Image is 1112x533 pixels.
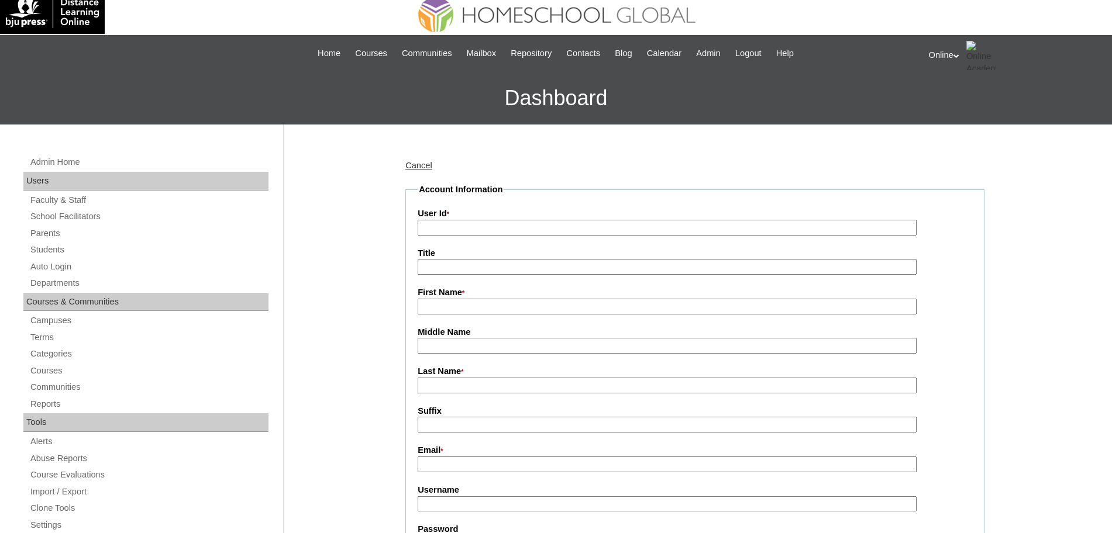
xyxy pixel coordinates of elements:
[615,47,632,60] span: Blog
[511,47,552,60] span: Repository
[418,247,972,259] label: Title
[609,47,638,60] a: Blog
[29,193,268,207] a: Faculty & Staff
[418,405,972,417] label: Suffix
[696,47,721,60] span: Admin
[461,47,502,60] a: Mailbox
[29,209,268,224] a: School Facilitators
[418,444,972,457] label: Email
[23,293,268,312] div: Courses & Communities
[729,47,767,60] a: Logout
[318,47,340,60] span: Home
[467,47,497,60] span: Mailbox
[29,501,268,515] a: Clone Tools
[29,155,268,169] a: Admin Home
[29,243,268,257] a: Students
[966,41,996,70] img: Online Academy
[418,286,972,299] label: First Name
[641,47,687,60] a: Calendar
[29,518,268,532] a: Settings
[29,276,268,290] a: Departments
[647,47,681,60] span: Calendar
[23,413,268,432] div: Tools
[929,41,1101,70] div: Online
[396,47,458,60] a: Communities
[29,434,268,449] a: Alerts
[29,259,268,274] a: Auto Login
[560,47,606,60] a: Contacts
[29,226,268,241] a: Parents
[402,47,452,60] span: Communities
[418,184,504,196] legend: Account Information
[29,468,268,482] a: Course Evaluations
[770,47,800,60] a: Help
[418,365,972,378] label: Last Name
[418,207,972,220] label: User Id
[776,47,794,60] span: Help
[23,172,268,191] div: Users
[690,47,727,60] a: Admin
[6,72,1106,124] h3: Dashboard
[505,47,557,60] a: Repository
[735,47,762,60] span: Logout
[312,47,346,60] a: Home
[349,47,393,60] a: Courses
[355,47,387,60] span: Courses
[29,380,268,394] a: Communities
[418,484,972,496] label: Username
[29,347,268,361] a: Categories
[418,326,972,338] label: Middle Name
[29,364,268,378] a: Courses
[29,313,268,328] a: Campuses
[405,161,432,170] a: Cancel
[29,330,268,345] a: Terms
[29,484,268,499] a: Import / Export
[566,47,600,60] span: Contacts
[29,451,268,466] a: Abuse Reports
[29,397,268,411] a: Reports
